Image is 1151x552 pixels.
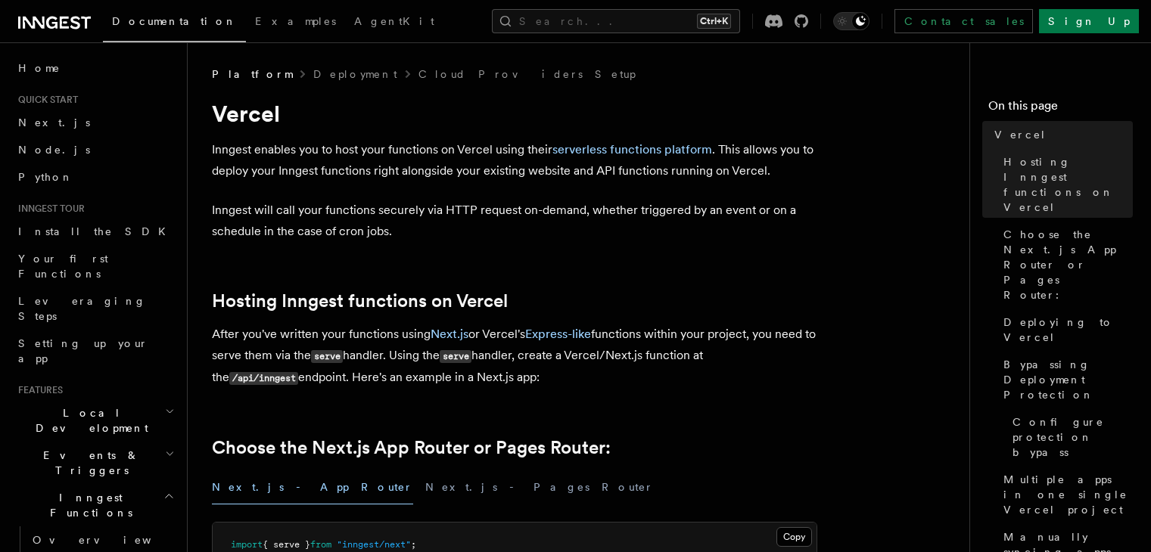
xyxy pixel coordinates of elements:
[425,470,654,504] button: Next.js - Pages Router
[212,470,413,504] button: Next.js - App Router
[411,539,416,550] span: ;
[12,490,163,520] span: Inngest Functions
[12,109,178,136] a: Next.js
[18,337,148,364] span: Setting up your app
[12,287,178,330] a: Leveraging Steps
[212,324,817,389] p: After you've written your functions using or Vercel's functions within your project, you need to ...
[12,94,78,106] span: Quick start
[229,372,298,385] code: /api/inngest
[18,171,73,183] span: Python
[263,539,310,550] span: { serve }
[33,534,188,546] span: Overview
[311,350,343,363] code: serve
[988,121,1133,148] a: Vercel
[18,225,175,237] span: Install the SDK
[212,67,292,82] span: Platform
[354,15,434,27] span: AgentKit
[1006,408,1133,466] a: Configure protection bypass
[431,327,468,341] a: Next.js
[988,97,1133,121] h4: On this page
[313,67,397,82] a: Deployment
[12,399,178,442] button: Local Development
[231,539,263,550] span: import
[345,5,443,41] a: AgentKit
[255,15,336,27] span: Examples
[12,442,178,484] button: Events & Triggers
[1003,315,1133,345] span: Deploying to Vercel
[697,14,731,29] kbd: Ctrl+K
[112,15,237,27] span: Documentation
[997,466,1133,523] a: Multiple apps in one single Vercel project
[12,245,178,287] a: Your first Functions
[18,295,146,322] span: Leveraging Steps
[894,9,1033,33] a: Contact sales
[1003,227,1133,302] span: Choose the Next.js App Router or Pages Router:
[18,253,108,280] span: Your first Functions
[212,100,817,127] h1: Vercel
[212,139,817,181] p: Inngest enables you to host your functions on Vercel using their . This allows you to deploy your...
[552,142,712,157] a: serverless functions platform
[12,163,178,191] a: Python
[12,218,178,245] a: Install the SDK
[12,448,165,478] span: Events & Triggers
[12,484,178,526] button: Inngest Functions
[525,327,591,341] a: Express-like
[440,350,471,363] code: serve
[492,9,740,33] button: Search...Ctrl+K
[246,5,345,41] a: Examples
[18,116,90,129] span: Next.js
[833,12,869,30] button: Toggle dark mode
[1013,414,1133,460] span: Configure protection bypass
[997,309,1133,351] a: Deploying to Vercel
[994,127,1047,142] span: Vercel
[997,351,1133,408] a: Bypassing Deployment Protection
[212,290,508,312] a: Hosting Inngest functions on Vercel
[310,539,331,550] span: from
[1003,472,1133,517] span: Multiple apps in one single Vercel project
[1003,357,1133,402] span: Bypassing Deployment Protection
[212,437,611,458] a: Choose the Next.js App Router or Pages Router:
[12,405,165,436] span: Local Development
[12,136,178,163] a: Node.js
[18,144,90,156] span: Node.js
[997,221,1133,309] a: Choose the Next.js App Router or Pages Router:
[12,330,178,372] a: Setting up your app
[12,203,85,215] span: Inngest tour
[103,5,246,42] a: Documentation
[337,539,411,550] span: "inngest/next"
[212,200,817,242] p: Inngest will call your functions securely via HTTP request on-demand, whether triggered by an eve...
[997,148,1133,221] a: Hosting Inngest functions on Vercel
[12,54,178,82] a: Home
[776,527,812,547] button: Copy
[1003,154,1133,215] span: Hosting Inngest functions on Vercel
[418,67,636,82] a: Cloud Providers Setup
[18,60,61,76] span: Home
[1039,9,1139,33] a: Sign Up
[12,384,63,396] span: Features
